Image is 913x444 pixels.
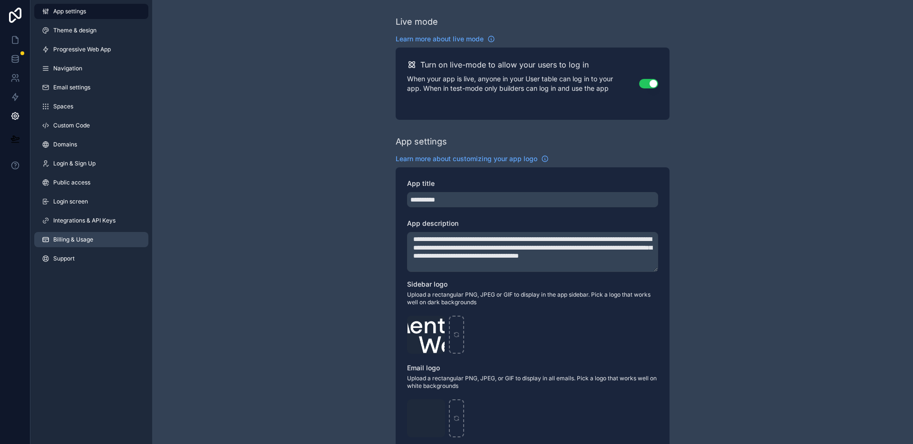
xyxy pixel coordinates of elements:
span: App title [407,179,435,187]
a: Billing & Usage [34,232,148,247]
a: Domains [34,137,148,152]
a: Public access [34,175,148,190]
a: Spaces [34,99,148,114]
a: Custom Code [34,118,148,133]
a: Login screen [34,194,148,209]
span: Spaces [53,103,73,110]
a: Support [34,251,148,266]
span: Domains [53,141,77,148]
a: Theme & design [34,23,148,38]
span: Navigation [53,65,82,72]
div: App settings [396,135,447,148]
span: App description [407,219,458,227]
a: App settings [34,4,148,19]
span: Support [53,255,75,262]
div: Live mode [396,15,438,29]
span: Integrations & API Keys [53,217,116,224]
a: Navigation [34,61,148,76]
a: Learn more about customizing your app logo [396,154,549,164]
a: Email settings [34,80,148,95]
a: Learn more about live mode [396,34,495,44]
span: Learn more about live mode [396,34,484,44]
span: Progressive Web App [53,46,111,53]
span: Billing & Usage [53,236,93,243]
span: App settings [53,8,86,15]
p: When your app is live, anyone in your User table can log in to your app. When in test-mode only b... [407,74,639,93]
span: Theme & design [53,27,97,34]
a: Integrations & API Keys [34,213,148,228]
span: Email settings [53,84,90,91]
h2: Turn on live-mode to allow your users to log in [420,59,589,70]
a: Progressive Web App [34,42,148,57]
span: Login & Sign Up [53,160,96,167]
span: Learn more about customizing your app logo [396,154,537,164]
span: Sidebar logo [407,280,447,288]
span: Upload a rectangular PNG, JPEG or GIF to display in the app sidebar. Pick a logo that works well ... [407,291,658,306]
a: Login & Sign Up [34,156,148,171]
span: Custom Code [53,122,90,129]
span: Email logo [407,364,440,372]
span: Upload a rectangular PNG, JPEG, or GIF to display in all emails. Pick a logo that works well on w... [407,375,658,390]
span: Public access [53,179,90,186]
span: Login screen [53,198,88,205]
